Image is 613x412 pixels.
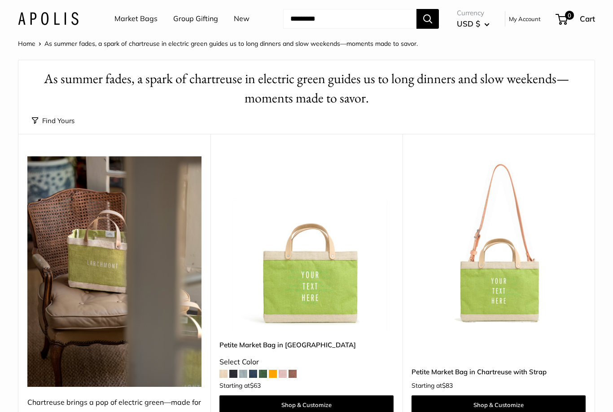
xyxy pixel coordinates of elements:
[32,115,74,127] button: Find Yours
[219,156,394,331] a: Petite Market Bag in ChartreusePetite Market Bag in Chartreuse
[219,340,394,350] a: Petite Market Bag in [GEOGRAPHIC_DATA]
[565,11,574,20] span: 0
[412,382,453,389] span: Starting at
[44,40,418,48] span: As summer fades, a spark of chartreuse in electric green guides us to long dinners and slow weeke...
[18,40,35,48] a: Home
[219,355,394,369] div: Select Color
[457,7,490,19] span: Currency
[457,19,480,28] span: USD $
[18,38,418,49] nav: Breadcrumb
[114,12,158,26] a: Market Bags
[234,12,250,26] a: New
[509,13,541,24] a: My Account
[416,9,439,29] button: Search
[580,14,595,23] span: Cart
[556,12,595,26] a: 0 Cart
[173,12,218,26] a: Group Gifting
[457,17,490,31] button: USD $
[219,382,261,389] span: Starting at
[442,381,453,390] span: $83
[412,367,586,377] a: Petite Market Bag in Chartreuse with Strap
[412,156,586,331] a: Petite Market Bag in Chartreuse with StrapPetite Market Bag in Chartreuse with Strap
[27,156,201,387] img: Chartreuse brings a pop of electric green—made for late-summer soirées in Larchmont, where garden...
[412,156,586,331] img: Petite Market Bag in Chartreuse with Strap
[18,12,79,25] img: Apolis
[219,156,394,331] img: Petite Market Bag in Chartreuse
[283,9,416,29] input: Search...
[250,381,261,390] span: $63
[32,69,581,108] h1: As summer fades, a spark of chartreuse in electric green guides us to long dinners and slow weeke...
